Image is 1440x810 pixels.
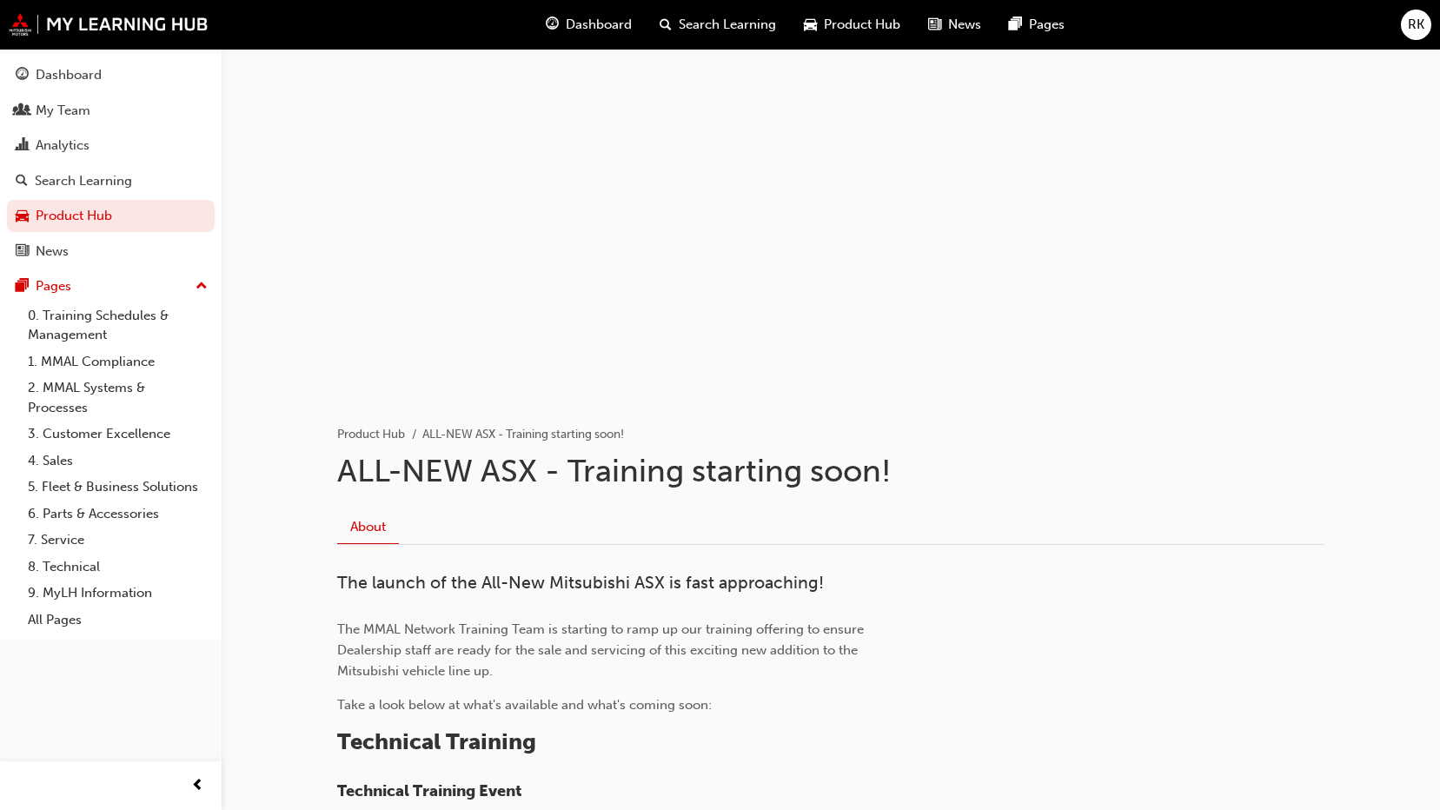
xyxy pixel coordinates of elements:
span: car-icon [804,14,817,36]
span: Search Learning [679,15,776,35]
a: About [337,510,399,544]
a: 1. MMAL Compliance [21,349,215,375]
a: guage-iconDashboard [532,7,646,43]
span: car-icon [16,209,29,224]
a: car-iconProduct Hub [790,7,914,43]
a: All Pages [21,607,215,634]
a: pages-iconPages [995,7,1078,43]
button: Pages [7,270,215,302]
li: ALL-NEW ASX - Training starting soon! [422,425,624,445]
span: prev-icon [191,775,204,797]
span: Technical Training Event [337,781,521,800]
span: The launch of the All-New Mitsubishi ASX is fast approaching! [337,573,824,593]
span: guage-icon [16,68,29,83]
span: Product Hub [824,15,900,35]
a: Search Learning [7,165,215,197]
div: Analytics [36,136,90,156]
div: Pages [36,276,71,296]
a: Product Hub [337,427,405,442]
a: My Team [7,95,215,127]
div: Dashboard [36,65,102,85]
span: people-icon [16,103,29,119]
a: 5. Fleet & Business Solutions [21,474,215,501]
a: Analytics [7,129,215,162]
a: 4. Sales [21,448,215,475]
a: news-iconNews [914,7,995,43]
button: DashboardMy TeamAnalyticsSearch LearningProduct HubNews [7,56,215,270]
div: My Team [36,101,90,121]
span: Take a look below at what's available and what's coming soon: [337,697,712,713]
a: 8. Technical [21,554,215,581]
span: news-icon [16,244,29,260]
span: pages-icon [1009,14,1022,36]
span: guage-icon [546,14,559,36]
span: search-icon [16,174,28,189]
span: The MMAL Network Training Team is starting to ramp up our training offering to ensure Dealership ... [337,621,867,679]
div: Search Learning [35,171,132,191]
a: News [7,236,215,268]
a: 0. Training Schedules & Management [21,302,215,349]
span: Dashboard [566,15,632,35]
span: News [948,15,981,35]
a: 6. Parts & Accessories [21,501,215,528]
div: News [36,242,69,262]
span: search-icon [660,14,672,36]
h1: ALL-NEW ASX - Training starting soon! [337,452,1324,490]
a: 9. MyLH Information [21,580,215,607]
span: up-icon [196,276,208,298]
span: news-icon [928,14,941,36]
span: Technical Training [337,728,536,755]
a: Product Hub [7,200,215,232]
span: chart-icon [16,138,29,154]
span: RK [1408,15,1424,35]
span: Pages [1029,15,1065,35]
span: pages-icon [16,279,29,295]
a: 7. Service [21,527,215,554]
a: 2. MMAL Systems & Processes [21,375,215,421]
img: mmal [9,13,209,36]
button: RK [1401,10,1431,40]
a: search-iconSearch Learning [646,7,790,43]
a: 3. Customer Excellence [21,421,215,448]
a: Dashboard [7,59,215,91]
